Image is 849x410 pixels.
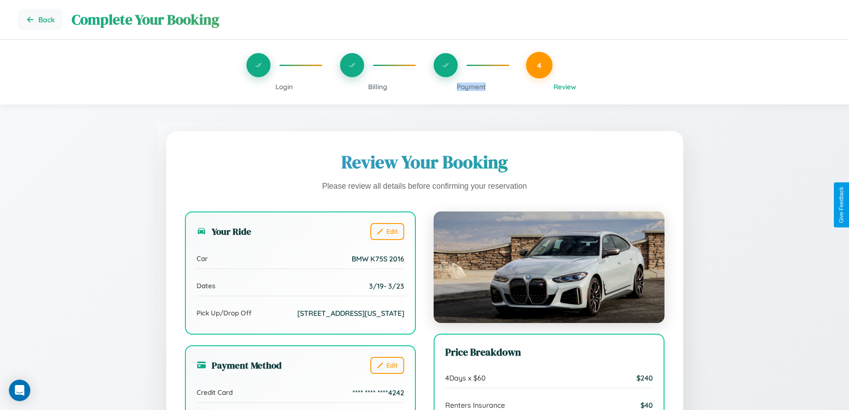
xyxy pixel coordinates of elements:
p: Please review all details before confirming your reservation [185,179,664,194]
button: Edit [370,223,404,240]
span: BMW K75S 2016 [352,254,404,263]
span: $ 240 [636,373,653,382]
span: 4 Days x $ 60 [445,373,486,382]
h1: Review Your Booking [185,150,664,174]
button: Go back [18,9,63,30]
h3: Price Breakdown [445,345,653,359]
span: Car [197,254,208,263]
span: Login [275,83,293,91]
span: Pick Up/Drop Off [197,309,252,317]
span: Renters Insurance [445,401,505,410]
span: 3 / 19 - 3 / 23 [369,282,404,290]
div: Open Intercom Messenger [9,380,30,401]
button: Edit [370,357,404,374]
span: Payment [457,83,486,91]
div: Give Feedback [838,187,845,223]
h3: Payment Method [197,359,282,372]
span: 4 [537,60,541,70]
img: BMW K75S [434,211,664,323]
span: Credit Card [197,388,233,397]
span: Dates [197,282,215,290]
span: [STREET_ADDRESS][US_STATE] [297,309,404,318]
h1: Complete Your Booking [72,10,831,29]
span: Review [554,83,576,91]
h3: Your Ride [197,225,251,238]
span: Billing [368,83,387,91]
span: $ 40 [640,401,653,410]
